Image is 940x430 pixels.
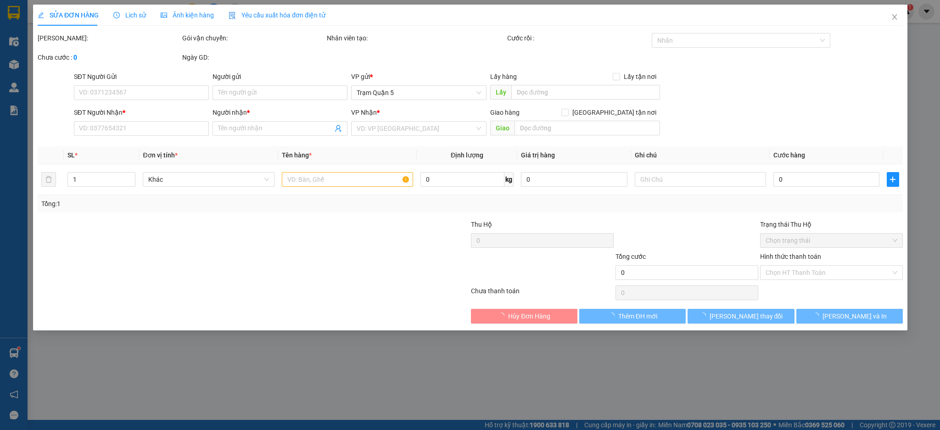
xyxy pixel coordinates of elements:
[615,253,646,260] span: Tổng cước
[143,151,177,159] span: Đơn vị tính
[161,11,214,19] span: Ảnh kiện hàng
[229,12,236,19] img: icon
[113,12,120,18] span: clock-circle
[504,172,514,187] span: kg
[38,33,180,43] div: [PERSON_NAME]:
[579,309,686,324] button: Thêm ĐH mới
[620,72,660,82] span: Lấy tận nơi
[688,309,794,324] button: [PERSON_NAME] thay đổi
[881,5,907,30] button: Close
[631,146,769,164] th: Ghi chú
[470,286,615,302] div: Chưa thanh toán
[38,12,44,18] span: edit
[490,121,514,135] span: Giao
[281,151,311,159] span: Tên hàng
[514,121,660,135] input: Dọc đường
[335,125,342,132] span: user-add
[451,151,483,159] span: Định lượng
[281,172,413,187] input: VD: Bàn, Ghế
[229,11,325,19] span: Yêu cầu xuất hóa đơn điện tử
[213,107,347,117] div: Người nhận
[796,309,902,324] button: [PERSON_NAME] và In
[822,311,886,321] span: [PERSON_NAME] và In
[73,72,208,82] div: SĐT Người Gửi
[471,221,492,228] span: Thu Hộ
[773,151,805,159] span: Cước hàng
[213,72,347,82] div: Người gửi
[148,173,269,186] span: Khác
[608,313,618,319] span: loading
[38,52,180,62] div: Chưa cước :
[67,151,74,159] span: SL
[490,85,511,100] span: Lấy
[507,33,650,43] div: Cước rồi :
[887,176,899,183] span: plus
[351,72,486,82] div: VP gửi
[699,313,709,319] span: loading
[568,107,660,117] span: [GEOGRAPHIC_DATA] tận nơi
[709,311,783,321] span: [PERSON_NAME] thay đổi
[73,54,77,61] b: 0
[161,12,167,18] span: picture
[508,311,550,321] span: Hủy Đơn Hàng
[890,13,898,21] span: close
[357,86,481,100] span: Trạm Quận 5
[326,33,505,43] div: Nhân viên tạo:
[634,172,766,187] input: Ghi Chú
[351,109,377,116] span: VP Nhận
[511,85,660,100] input: Dọc đường
[38,11,99,19] span: SỬA ĐƠN HÀNG
[471,309,577,324] button: Hủy Đơn Hàng
[812,313,822,319] span: loading
[490,73,516,80] span: Lấy hàng
[618,311,657,321] span: Thêm ĐH mới
[760,253,821,260] label: Hình thức thanh toán
[498,313,508,319] span: loading
[887,172,899,187] button: plus
[41,172,56,187] button: delete
[521,151,555,159] span: Giá trị hàng
[113,11,146,19] span: Lịch sử
[182,33,325,43] div: Gói vận chuyển:
[766,234,897,247] span: Chọn trạng thái
[760,219,903,229] div: Trạng thái Thu Hộ
[41,199,363,209] div: Tổng: 1
[490,109,519,116] span: Giao hàng
[73,107,208,117] div: SĐT Người Nhận
[182,52,325,62] div: Ngày GD:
